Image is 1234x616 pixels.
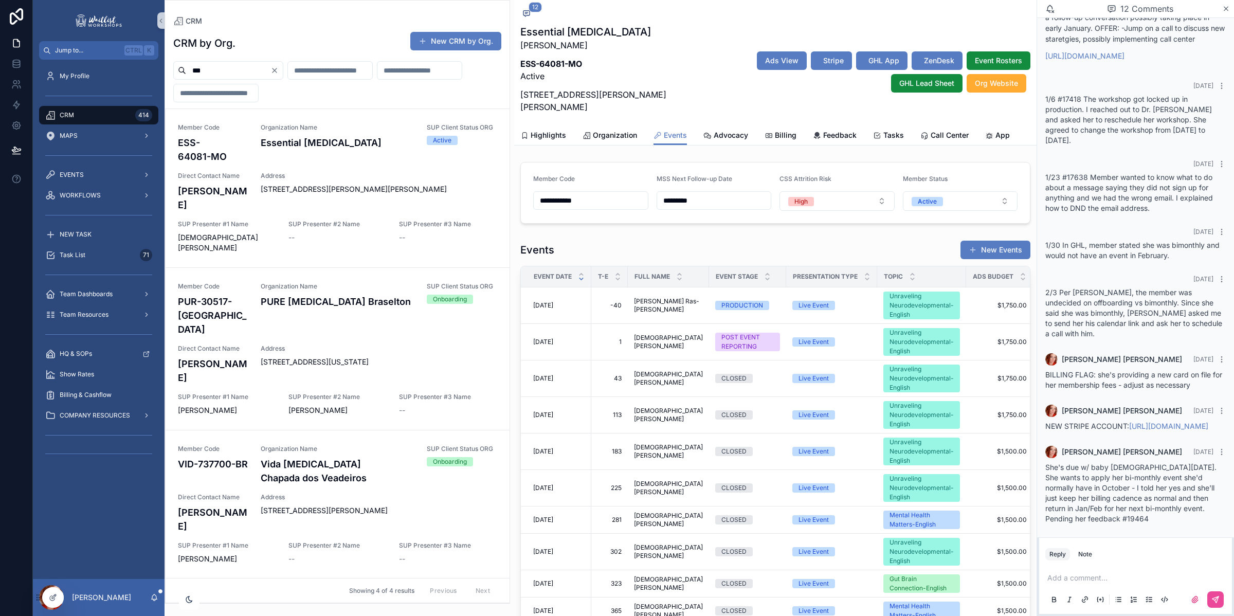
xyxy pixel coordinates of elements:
span: $1,750.00 [972,301,1027,310]
a: $1,500.00 [972,447,1027,456]
span: Team Dashboards [60,290,113,298]
a: [DEMOGRAPHIC_DATA][PERSON_NAME] [634,543,703,560]
div: Onboarding [433,457,467,466]
span: CRM [60,111,74,119]
span: Member Code [178,445,248,453]
a: [DEMOGRAPHIC_DATA][PERSON_NAME] [634,480,703,496]
span: -- [399,232,405,243]
button: Org Website [967,74,1026,93]
a: [DEMOGRAPHIC_DATA][PERSON_NAME] [634,370,703,387]
div: Live Event [799,337,829,347]
h1: CRM by Org. [173,36,235,50]
a: Mental Health Matters-English [883,511,960,529]
span: Team Resources [60,311,108,319]
a: Unraveling Neurodevelopmental-English [883,438,960,465]
div: CLOSED [721,374,747,383]
button: Select Button [903,191,1018,211]
span: Member Code [178,282,248,291]
span: -- [288,554,295,564]
span: Highlights [531,130,566,140]
span: 323 [597,579,622,588]
span: [DEMOGRAPHIC_DATA][PERSON_NAME] [634,443,703,460]
div: Unraveling Neurodevelopmental-English [890,401,954,429]
a: [DATE] [533,607,585,615]
span: 12 Comments [1120,3,1173,15]
div: Onboarding [433,295,467,304]
button: Event Rosters [967,51,1030,70]
a: Member CodePUR-30517-[GEOGRAPHIC_DATA]Organization NamePURE [MEDICAL_DATA] BraseltonSUP Client St... [166,267,510,430]
span: Ctrl [124,45,143,56]
span: 365 [597,607,622,615]
p: [STREET_ADDRESS][PERSON_NAME][PERSON_NAME] [520,88,690,113]
button: Note [1074,548,1096,560]
span: Address [261,345,497,353]
div: Live Event [799,410,829,420]
span: Member Code [178,123,248,132]
span: [DATE] [1193,228,1213,235]
span: Advocacy [714,130,748,140]
div: Note [1078,550,1092,558]
span: HQ & SOPs [60,350,92,358]
span: Presentation Type [793,273,858,281]
a: 43 [597,374,622,383]
span: Organization Name [261,282,414,291]
a: [DEMOGRAPHIC_DATA][PERSON_NAME] [634,334,703,350]
span: WORKFLOWS [60,191,101,200]
span: [DEMOGRAPHIC_DATA][PERSON_NAME] [634,575,703,592]
a: NEW TASK [39,225,158,244]
span: ZenDesk [924,56,954,66]
div: Live Event [799,301,829,310]
span: [DATE] [1193,160,1213,168]
span: [DATE] [533,516,553,524]
button: Stripe [811,51,852,70]
a: Live Event [792,337,871,347]
div: Active [433,136,451,145]
span: [DEMOGRAPHIC_DATA][PERSON_NAME] [634,512,703,528]
a: [DATE] [533,484,585,492]
span: CSS Attrition Risk [779,175,831,183]
div: Mental Health Matters-English [890,511,954,529]
span: Billing [775,130,796,140]
a: Organization [583,126,637,147]
span: SUP Presenter #1 Name [178,220,276,228]
div: CLOSED [721,483,747,493]
span: -- [288,232,295,243]
a: Tasks [873,126,904,147]
a: CLOSED [715,374,780,383]
a: CRM [173,16,202,26]
div: Unraveling Neurodevelopmental-English [890,474,954,502]
span: [DEMOGRAPHIC_DATA][PERSON_NAME] [634,407,703,423]
span: MSS Next Follow-up Date [657,175,732,183]
div: Unraveling Neurodevelopmental-English [890,328,954,356]
span: $1,750.00 [972,374,1027,383]
a: Billing [765,126,796,147]
span: Ads View [765,56,799,66]
span: 113 [597,411,622,419]
a: MAPS [39,126,158,145]
span: EVENTS [60,171,84,179]
p: Active [520,58,690,82]
button: Select Button [779,191,895,211]
span: $1,500.00 [972,579,1027,588]
span: SUP Presenter #2 Name [288,220,387,228]
span: Organization [593,130,637,140]
span: [DATE] [533,411,553,419]
span: -40 [597,301,622,310]
span: [PERSON_NAME] Ras-[PERSON_NAME] [634,297,703,314]
div: CLOSED [721,547,747,556]
a: 302 [597,548,622,556]
div: CLOSED [721,579,747,588]
a: 281 [597,516,622,524]
span: [PERSON_NAME] [288,405,387,415]
a: CLOSED [715,483,780,493]
a: [DATE] [533,579,585,588]
div: Live Event [799,579,829,588]
span: Call Center [931,130,969,140]
strong: ESS-64081-MO [520,59,582,69]
a: Unraveling Neurodevelopmental-English [883,401,960,429]
div: Unraveling Neurodevelopmental-English [890,292,954,319]
a: POST EVENT REPORTING [715,333,780,351]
